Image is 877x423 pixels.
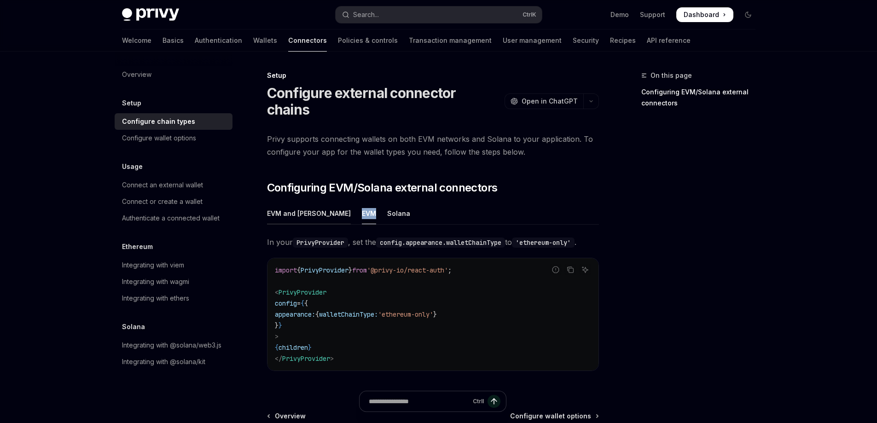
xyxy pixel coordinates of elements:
a: Connect an external wallet [115,177,232,193]
div: Integrating with viem [122,260,184,271]
span: } [279,321,282,330]
a: Overview [115,66,232,83]
div: Integrating with @solana/web3.js [122,340,221,351]
div: Search... [353,9,379,20]
a: Connect or create a wallet [115,193,232,210]
span: </ [275,354,282,363]
input: Ask a question... [369,391,469,411]
span: > [275,332,279,341]
span: Ctrl K [523,11,536,18]
a: Configure wallet options [115,130,232,146]
h5: Setup [122,98,141,109]
h5: Ethereum [122,241,153,252]
code: PrivyProvider [293,238,348,248]
a: Integrating with @solana/web3.js [115,337,232,353]
span: } [308,343,312,352]
a: Integrating with @solana/kit [115,353,232,370]
div: Overview [122,69,151,80]
span: { [315,310,319,319]
div: Configure chain types [122,116,195,127]
div: EVM [362,203,376,224]
code: config.appearance.walletChainType [376,238,505,248]
h5: Usage [122,161,143,172]
div: EVM and [PERSON_NAME] [267,203,351,224]
span: '@privy-io/react-auth' [367,266,448,274]
a: Connectors [288,29,327,52]
div: Authenticate a connected wallet [122,213,220,224]
a: Demo [610,10,629,19]
a: Support [640,10,665,19]
img: dark logo [122,8,179,21]
span: walletChainType: [319,310,378,319]
span: } [348,266,352,274]
span: { [275,343,279,352]
button: Toggle dark mode [741,7,755,22]
span: from [352,266,367,274]
button: Open search [336,6,542,23]
button: Copy the contents from the code block [564,264,576,276]
div: Integrating with wagmi [122,276,189,287]
button: Ask AI [579,264,591,276]
a: Policies & controls [338,29,398,52]
a: Integrating with wagmi [115,273,232,290]
button: Report incorrect code [550,264,562,276]
code: 'ethereum-only' [512,238,575,248]
a: Welcome [122,29,151,52]
div: Solana [387,203,410,224]
div: Connect or create a wallet [122,196,203,207]
div: Integrating with @solana/kit [122,356,205,367]
a: Authentication [195,29,242,52]
span: { [304,299,308,307]
span: ; [448,266,452,274]
button: Send message [488,395,500,408]
h1: Configure external connector chains [267,85,501,118]
span: { [297,266,301,274]
div: Setup [267,71,599,80]
span: config [275,299,297,307]
span: = [297,299,301,307]
a: API reference [647,29,691,52]
a: User management [503,29,562,52]
span: import [275,266,297,274]
span: On this page [650,70,692,81]
div: Integrating with ethers [122,293,189,304]
span: { [301,299,304,307]
a: Dashboard [676,7,733,22]
span: Open in ChatGPT [522,97,578,106]
a: Authenticate a connected wallet [115,210,232,226]
span: Configuring EVM/Solana external connectors [267,180,498,195]
span: Privy supports connecting wallets on both EVM networks and Solana to your application. To configu... [267,133,599,158]
span: Dashboard [684,10,719,19]
a: Configuring EVM/Solana external connectors [641,85,763,110]
span: children [279,343,308,352]
div: Configure wallet options [122,133,196,144]
a: Security [573,29,599,52]
span: } [275,321,279,330]
a: Recipes [610,29,636,52]
span: PrivyProvider [301,266,348,274]
span: > [330,354,334,363]
a: Wallets [253,29,277,52]
a: Transaction management [409,29,492,52]
h5: Solana [122,321,145,332]
a: Integrating with ethers [115,290,232,307]
a: Basics [163,29,184,52]
a: Configure chain types [115,113,232,130]
a: Integrating with viem [115,257,232,273]
span: PrivyProvider [282,354,330,363]
span: } [433,310,437,319]
span: 'ethereum-only' [378,310,433,319]
span: PrivyProvider [279,288,326,296]
button: Open in ChatGPT [505,93,583,109]
span: < [275,288,279,296]
div: Connect an external wallet [122,180,203,191]
span: In your , set the to . [267,236,599,249]
span: appearance: [275,310,315,319]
